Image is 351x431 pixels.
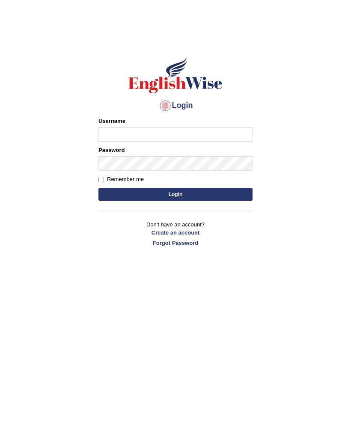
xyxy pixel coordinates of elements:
[98,99,253,113] h4: Login
[98,220,253,247] p: Don't have an account?
[98,175,144,184] label: Remember me
[98,177,104,182] input: Remember me
[98,188,253,201] button: Login
[98,239,253,247] a: Forgot Password
[98,229,253,237] a: Create an account
[98,117,125,125] label: Username
[127,56,224,95] img: Logo of English Wise sign in for intelligent practice with AI
[98,146,125,154] label: Password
